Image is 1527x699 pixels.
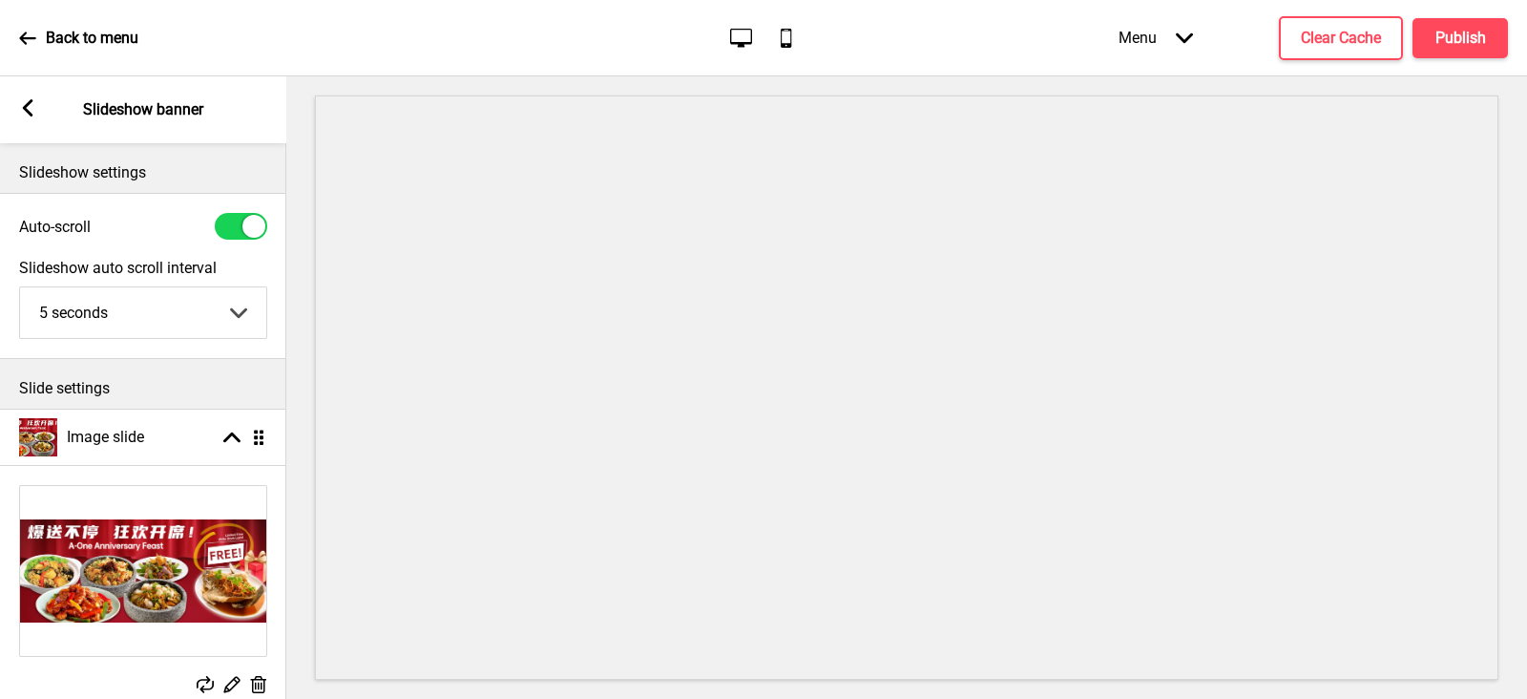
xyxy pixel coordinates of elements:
[1435,28,1486,49] h4: Publish
[46,28,138,49] p: Back to menu
[19,378,267,399] p: Slide settings
[19,162,267,183] p: Slideshow settings
[83,99,203,120] p: Slideshow banner
[19,259,267,277] label: Slideshow auto scroll interval
[1099,10,1212,66] div: Menu
[1412,18,1508,58] button: Publish
[67,427,144,448] h4: Image slide
[19,12,138,64] a: Back to menu
[1279,16,1403,60] button: Clear Cache
[20,486,266,656] img: Image
[19,218,91,236] label: Auto-scroll
[1301,28,1381,49] h4: Clear Cache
